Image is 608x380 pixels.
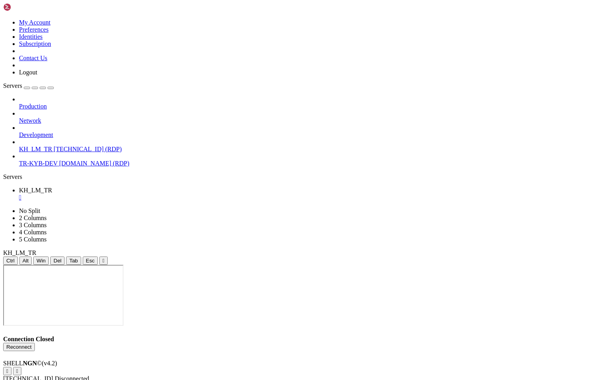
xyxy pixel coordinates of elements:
a: 5 Columns [19,236,47,243]
button: Del [50,256,65,265]
a: Network [19,117,605,124]
a: KH_LM_TR [19,187,605,201]
a: Development [19,131,605,139]
div:  [6,368,8,374]
span: Production [19,103,47,110]
span: Network [19,117,41,124]
a: Logout [19,69,37,76]
button: Ctrl [3,256,18,265]
span: [TECHNICAL_ID] (RDP) [54,146,122,152]
li: Production [19,96,605,110]
button:  [99,256,108,265]
a: Subscription [19,40,51,47]
a: Preferences [19,26,49,33]
span: Development [19,131,53,138]
span: Alt [23,258,29,264]
span: 4.2.0 [42,360,57,367]
li: TR-KYB-DEV [DOMAIN_NAME] (RDP) [19,153,605,167]
a: Contact Us [19,55,47,61]
a: Identities [19,33,43,40]
a: TR-KYB-DEV [DOMAIN_NAME] (RDP) [19,160,605,167]
button: Alt [19,256,32,265]
span: TR-KYB-DEV [19,160,57,167]
img: Shellngn [3,3,49,11]
span: Tab [69,258,78,264]
button: Esc [83,256,98,265]
button:  [13,367,21,375]
li: KH_LM_TR [TECHNICAL_ID] (RDP) [19,139,605,153]
span: Servers [3,82,22,89]
a: 3 Columns [19,222,47,228]
span: KH_LM_TR [19,146,52,152]
span: SHELL © [3,360,57,367]
li: Development [19,124,605,139]
a:  [19,194,605,201]
span: Connection Closed [3,336,54,342]
span: Ctrl [6,258,15,264]
div:  [103,258,104,264]
span: Win [36,258,46,264]
span: Del [53,258,61,264]
div: Servers [3,173,605,180]
a: Servers [3,82,54,89]
li: Network [19,110,605,124]
a: No Split [19,207,40,214]
a: 2 Columns [19,215,47,221]
a: Production [19,103,605,110]
button: Reconnect [3,343,35,351]
a: KH_LM_TR [TECHNICAL_ID] (RDP) [19,146,605,153]
button: Tab [66,256,81,265]
div:  [16,368,18,374]
a: My Account [19,19,51,26]
button: Win [33,256,49,265]
button:  [3,367,11,375]
a: 4 Columns [19,229,47,236]
span: Esc [86,258,95,264]
span: [DOMAIN_NAME] (RDP) [59,160,129,167]
span: KH_LM_TR [19,187,52,194]
span: KH_LM_TR [3,249,36,256]
b: NGN [23,360,37,367]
